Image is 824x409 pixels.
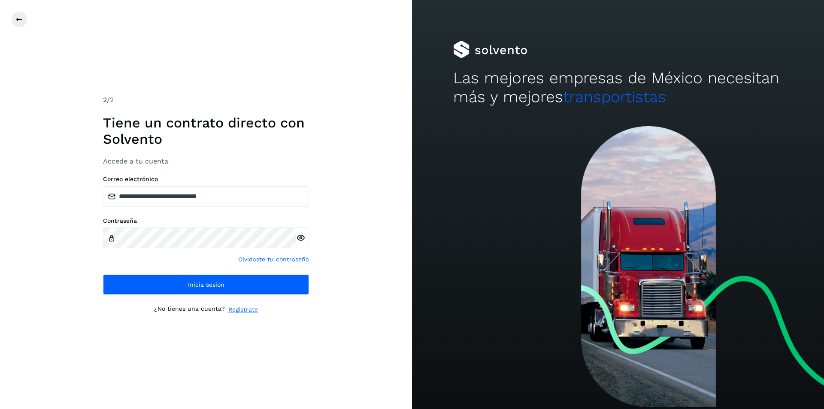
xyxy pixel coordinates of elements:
a: Olvidaste tu contraseña [238,255,309,264]
p: ¿No tienes una cuenta? [154,305,225,314]
span: transportistas [563,88,666,106]
span: Inicia sesión [188,282,224,288]
span: 2 [103,96,107,104]
div: /2 [103,95,309,105]
label: Correo electrónico [103,176,309,183]
h3: Accede a tu cuenta [103,157,309,165]
h1: Tiene un contrato directo con Solvento [103,115,309,148]
h2: Las mejores empresas de México necesitan más y mejores [453,69,783,107]
label: Contraseña [103,217,309,224]
button: Inicia sesión [103,274,309,295]
a: Regístrate [228,305,258,314]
